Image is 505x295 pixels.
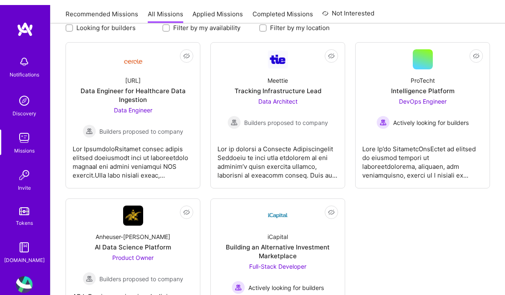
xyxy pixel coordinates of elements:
div: Discovery [13,104,36,113]
i: icon EyeClosed [183,204,190,211]
span: Builders proposed to company [99,270,183,278]
a: Not Interested [322,3,374,18]
img: Actively looking for builders [376,111,390,124]
i: icon EyeClosed [328,48,335,54]
img: Company Logo [123,48,143,61]
span: Actively looking for builders [393,113,469,122]
img: bell [16,48,33,65]
div: Data Engineer for Healthcare Data Ingestion [73,81,193,99]
a: Completed Missions [252,5,313,18]
span: DevOps Engineer [399,93,447,100]
span: Product Owner [112,249,154,256]
a: Applied Missions [192,5,243,18]
div: Lore Ip’do SitametcOnsEctet ad elitsed do eiusmod tempori ut laboreetdolorema, aliquaen, adm veni... [362,133,483,175]
div: iCapital [268,227,288,236]
div: Missions [14,141,35,150]
a: All Missions [148,5,183,18]
img: logo [17,17,33,32]
img: Company Logo [123,201,143,221]
i: icon EyeClosed [328,204,335,211]
img: Builders proposed to company [83,120,96,133]
img: User Avatar [16,271,33,288]
img: Actively looking for builders [232,276,245,289]
div: Tokens [16,214,33,222]
img: Invite [16,162,33,178]
span: Full-Stack Developer [249,258,306,265]
div: [DOMAIN_NAME] [4,251,45,259]
div: ProTecht [411,71,435,80]
div: Lor IpsumdoloRsitamet consec adipis elitsed doeiusmodt inci ut laboreetdolo magnaal eni admini ve... [73,133,193,175]
i: icon EyeClosed [473,48,480,54]
div: AI Data Science Platform [95,238,171,247]
img: teamwork [16,125,33,141]
a: Company LogoMeettieTracking Infrastructure LeadData Architect Builders proposed to companyBuilder... [217,44,338,176]
label: Filter by my availability [173,18,240,27]
div: Anheuser-[PERSON_NAME] [96,227,170,236]
img: Company Logo [268,46,288,64]
div: Building an Alternative Investment Marketplace [217,238,338,255]
div: Tracking Infrastructure Lead [235,81,321,90]
label: Filter by my location [270,18,330,27]
span: Data Architect [258,93,298,100]
div: [URL] [125,71,141,80]
div: Notifications [10,65,39,74]
div: Meettie [268,71,288,80]
label: Looking for builders [76,18,136,27]
span: Builders proposed to company [244,113,328,122]
img: guide book [16,234,33,251]
span: Builders proposed to company [99,122,183,131]
img: Builders proposed to company [227,111,241,124]
div: Invite [18,178,31,187]
a: Company Logo[URL]Data Engineer for Healthcare Data IngestionData Engineer Builders proposed to co... [73,44,193,176]
img: Builders proposed to company [83,267,96,280]
img: tokens [19,202,29,210]
i: icon EyeClosed [183,48,190,54]
div: Lor ip dolorsi a Consecte Adipiscingelit Seddoeiu te inci utla etdolorem al eni adminim’v quisn e... [217,133,338,175]
img: discovery [16,87,33,104]
span: Actively looking for builders [248,278,324,287]
a: Recommended Missions [66,5,138,18]
a: User Avatar [14,271,35,288]
span: Data Engineer [114,102,152,109]
div: Intelligence Platform [391,81,454,90]
img: Company Logo [268,201,288,221]
a: ProTechtIntelligence PlatformDevOps Engineer Actively looking for buildersActively looking for bu... [362,44,483,176]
